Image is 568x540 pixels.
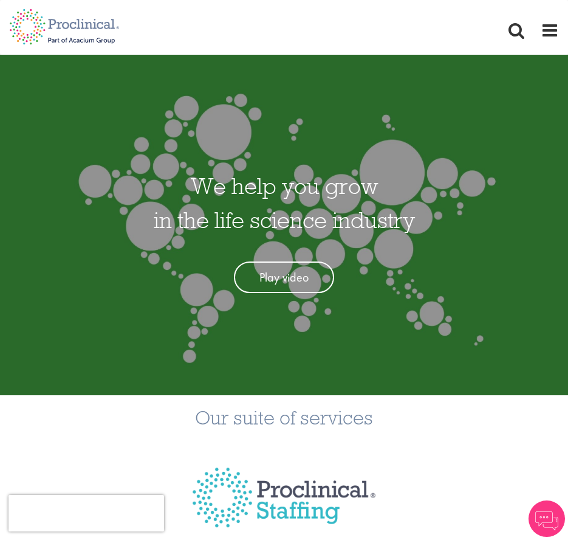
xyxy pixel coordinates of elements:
[154,169,415,237] h1: We help you grow in the life science industry
[9,407,559,427] h3: Our suite of services
[529,500,565,537] img: Chatbot
[9,495,164,531] iframe: reCAPTCHA
[234,261,334,294] a: Play video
